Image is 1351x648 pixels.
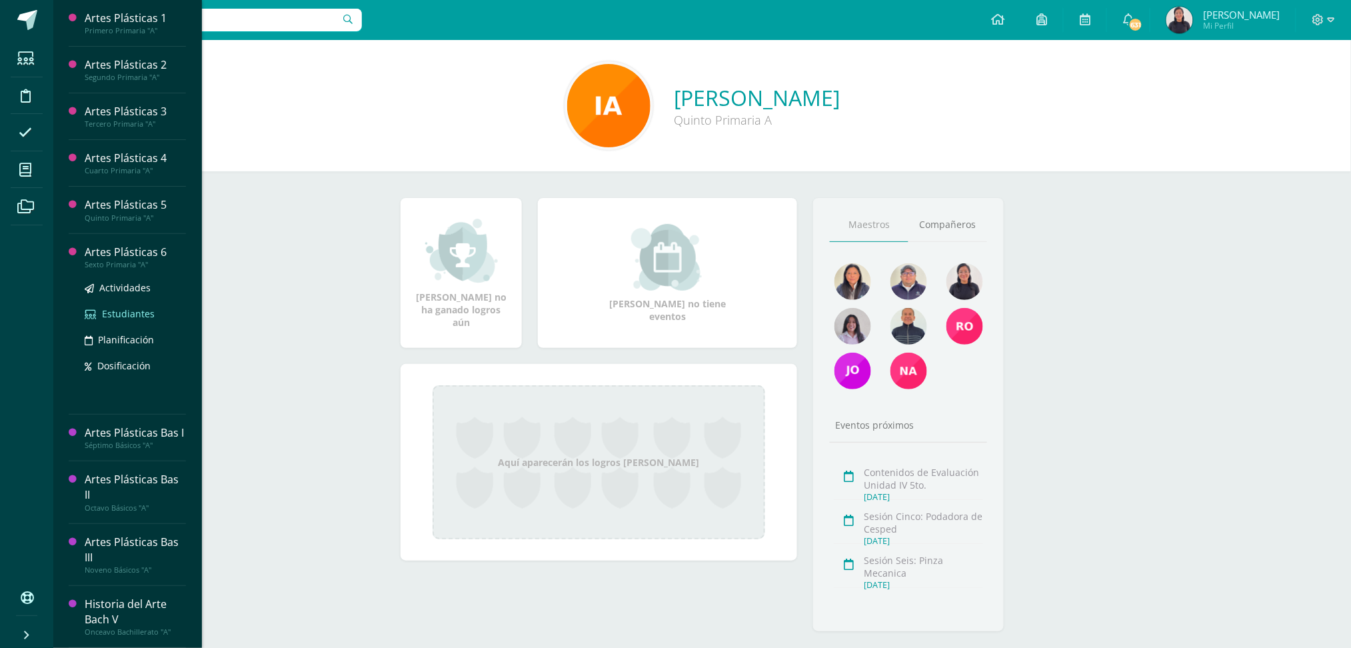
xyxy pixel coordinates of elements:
div: Artes Plásticas 4 [85,151,186,166]
input: Busca un usuario... [62,9,362,31]
div: Quinto Primaria "A" [85,213,186,223]
img: a75a92b661b020fb4a252a07254d3823.png [890,308,927,345]
a: Estudiantes [85,306,186,321]
a: Artes Plásticas Bas ISéptimo Básicos "A" [85,425,186,450]
a: Maestros [830,208,908,242]
a: Artes Plásticas 1Primero Primaria "A" [85,11,186,35]
a: Artes Plásticas 3Tercero Primaria "A" [85,104,186,129]
span: 631 [1128,17,1143,32]
span: Planificación [98,333,154,346]
a: Artes Plásticas 6Sexto Primaria "A" [85,245,186,269]
img: c32ad82329b44bc9061dc23c1c7658f9.png [834,308,871,345]
a: Historia del Arte Bach VOnceavo Bachillerato "A" [85,597,186,637]
div: [PERSON_NAME] no ha ganado logros aún [414,217,509,329]
img: 67078d01e56025b9630a76423ab6604b.png [1166,7,1193,33]
a: Artes Plásticas 4Cuarto Primaria "A" [85,151,186,175]
a: Artes Plásticas 5Quinto Primaria "A" [85,197,186,222]
img: 03bedc8e89e9ad7d908873b386a18aa1.png [890,353,927,389]
div: Onceavo Bachillerato "A" [85,627,186,637]
div: Artes Plásticas 6 [85,245,186,260]
img: f2596fff22ce10e3356730cf971142ab.png [890,263,927,300]
div: Artes Plásticas Bas I [85,425,186,441]
div: Sesión Cinco: Podadora de Cesped [864,510,983,535]
a: [PERSON_NAME] [675,83,840,112]
div: [DATE] [864,535,983,547]
img: 5b128c088b3bc6462d39a613088c2279.png [946,308,983,345]
img: achievement_small.png [425,217,498,284]
div: Artes Plásticas Bas II [85,472,186,503]
div: Segundo Primaria "A" [85,73,186,82]
div: Quinto Primaria A [675,112,840,128]
a: Artes Plásticas 2Segundo Primaria "A" [85,57,186,82]
a: Planificación [85,332,186,347]
div: Eventos próximos [830,419,987,431]
div: Historia del Arte Bach V [85,597,186,627]
div: Octavo Básicos "A" [85,503,186,513]
img: d1743a41237682a7a2aaad5eb7657aa7.png [834,263,871,300]
div: [DATE] [864,491,983,503]
span: Dosificación [97,359,151,372]
div: Sexto Primaria "A" [85,260,186,269]
a: Compañeros [908,208,987,242]
a: Artes Plásticas Bas IIINoveno Básicos "A" [85,535,186,575]
div: Primero Primaria "A" [85,26,186,35]
img: 949cfbe4bf65b69e0a6e9e984caa6da6.png [567,64,651,147]
span: Actividades [99,281,151,294]
div: Sesión Seis: Pinza Mecanica [864,554,983,579]
div: Artes Plásticas 2 [85,57,186,73]
div: Artes Plásticas 1 [85,11,186,26]
a: Dosificación [85,358,186,373]
div: Noveno Básicos "A" [85,565,186,575]
div: Contenidos de Evaluación Unidad IV 5to. [864,466,983,491]
div: Artes Plásticas 3 [85,104,186,119]
div: Cuarto Primaria "A" [85,166,186,175]
div: Séptimo Básicos "A" [85,441,186,450]
img: 041e67bb1815648f1c28e9f895bf2be1.png [946,263,983,300]
div: [DATE] [864,579,983,591]
div: Artes Plásticas Bas III [85,535,186,565]
img: event_small.png [631,224,704,291]
div: Artes Plásticas 5 [85,197,186,213]
span: [PERSON_NAME] [1203,8,1280,21]
div: Aquí aparecerán los logros [PERSON_NAME] [433,385,765,539]
div: Tercero Primaria "A" [85,119,186,129]
span: Estudiantes [102,307,155,320]
div: [PERSON_NAME] no tiene eventos [601,224,734,323]
span: Mi Perfil [1203,20,1280,31]
img: 2ddf17aa42d48e65540e09895ae282fd.png [834,353,871,389]
a: Actividades [85,280,186,295]
a: Artes Plásticas Bas IIOctavo Básicos "A" [85,472,186,512]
